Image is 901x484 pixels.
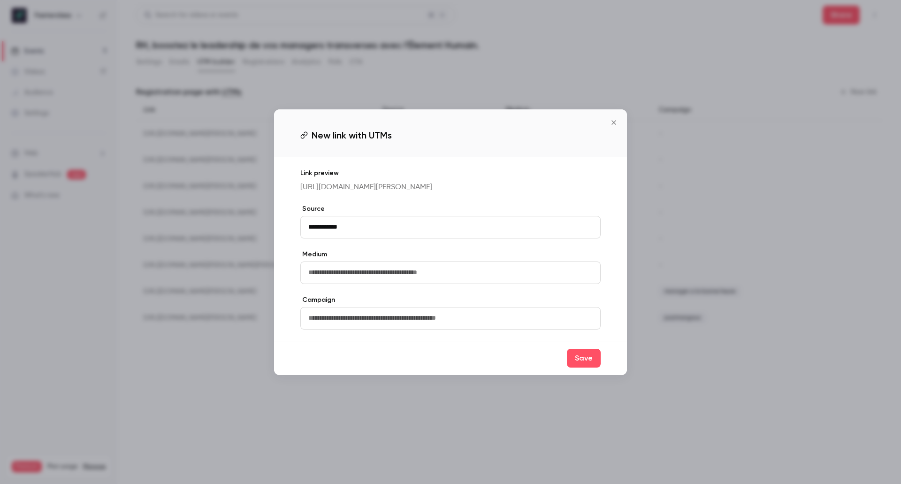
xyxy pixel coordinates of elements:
[300,182,601,193] p: [URL][DOMAIN_NAME][PERSON_NAME]
[312,128,392,142] span: New link with UTMs
[300,204,601,214] label: Source
[567,349,601,368] button: Save
[604,113,623,132] button: Close
[300,169,601,178] p: Link preview
[300,250,601,259] label: Medium
[300,295,601,305] label: Campaign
